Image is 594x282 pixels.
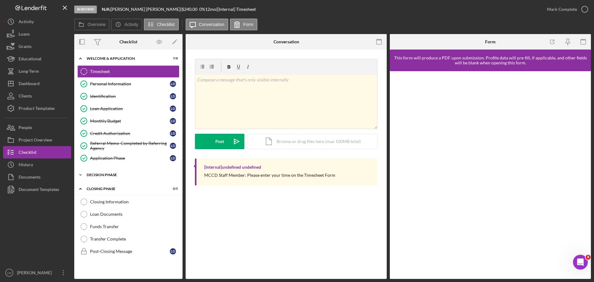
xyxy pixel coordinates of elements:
div: 12 mo [205,7,216,12]
a: Funds Transfer [77,220,179,233]
a: Monthly BudgetLD [77,115,179,127]
div: 0 % [199,7,205,12]
button: Form [230,19,257,30]
div: Referral Memo-Completed by Referring Agency [90,141,170,151]
div: Timesheet [90,69,179,74]
div: Funds Transfer [90,224,179,229]
div: 0 / 5 [167,187,178,191]
div: Closing Phase [87,187,162,191]
div: Document Templates [19,183,59,197]
div: L D [170,81,176,87]
div: L D [170,93,176,99]
a: Referral Memo-Completed by Referring AgencyLD [77,140,179,152]
button: LW[PERSON_NAME] [3,267,71,279]
div: Application Phase [90,156,170,161]
div: [Internal] undefined undefined [204,165,261,170]
iframe: Lenderfit form [396,77,585,273]
div: Transfer Complete [90,236,179,241]
div: Conversation [273,39,299,44]
div: Identification [90,94,170,99]
div: | [102,7,111,12]
div: L D [170,130,176,137]
div: Checklist [119,39,137,44]
div: Form [485,39,496,44]
label: Checklist [157,22,175,27]
a: Post-Closing MessageLD [77,245,179,258]
button: Checklist [144,19,179,30]
button: Activity [111,19,142,30]
label: Activity [124,22,138,27]
a: Personal InformationLD [77,78,179,90]
button: Conversation [186,19,229,30]
div: L D [170,248,176,254]
a: Credit AuthorizationLD [77,127,179,140]
div: Post-Closing Message [90,249,170,254]
button: Post [195,134,244,149]
a: Loan ApplicationLD [77,102,179,115]
a: Closing Information [77,196,179,208]
label: Conversation [199,22,225,27]
div: [PERSON_NAME] [PERSON_NAME] | [111,7,182,12]
label: Overview [88,22,105,27]
div: L D [170,155,176,161]
div: 7 / 8 [167,57,178,60]
div: Credit Authorization [90,131,170,136]
b: N/A [102,7,110,12]
a: Application PhaseLD [77,152,179,164]
div: Loan Application [90,106,170,111]
iframe: Intercom live chat [573,255,588,270]
div: Decision Phase [87,173,175,177]
div: $240.00 [182,7,199,12]
a: Transfer Complete [77,233,179,245]
div: MCCD Staff Member: Please enter your time on the Timesheet Form [204,173,335,178]
a: IdentificationLD [77,90,179,102]
button: Document Templates [3,183,71,196]
div: L D [170,118,176,124]
a: Loan Documents [77,208,179,220]
div: Personal Information [90,81,170,86]
a: Timesheet [77,65,179,78]
label: Form [243,22,253,27]
div: Monthly Budget [90,119,170,124]
div: Welcome & Application [87,57,162,60]
div: L D [170,143,176,149]
div: | [Internal] Timesheet [216,7,256,12]
div: Loan Documents [90,212,179,217]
